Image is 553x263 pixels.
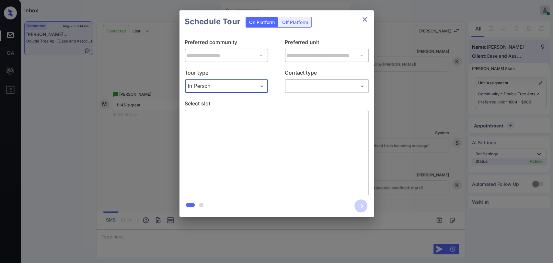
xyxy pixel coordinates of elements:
[358,13,371,26] button: close
[179,10,246,33] h2: Schedule Tour
[186,81,267,91] div: In Person
[185,100,369,110] p: Select slot
[285,38,369,49] p: Preferred unit
[185,69,269,79] p: Tour type
[185,38,269,49] p: Preferred community
[351,197,371,214] button: btn-next
[279,17,311,27] div: Off Platform
[238,115,315,191] img: loaderv1.7921fd1ed0a854f04152.gif
[246,17,278,27] div: On Platform
[285,69,369,79] p: Contact type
